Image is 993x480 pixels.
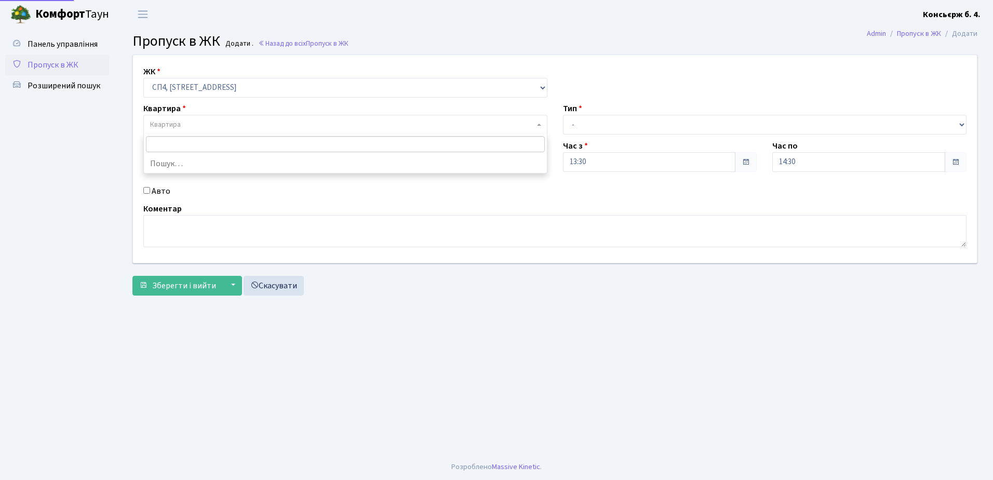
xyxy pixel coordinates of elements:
label: Коментар [143,203,182,215]
span: Панель управління [28,38,98,50]
li: Пошук… [144,154,547,173]
span: Пропуск в ЖК [306,38,348,48]
label: Авто [152,185,170,197]
span: Пропуск в ЖК [132,31,220,51]
span: Пропуск в ЖК [28,59,78,71]
a: Назад до всіхПропуск в ЖК [258,38,348,48]
nav: breadcrumb [851,23,993,45]
label: ЖК [143,65,160,78]
button: Переключити навігацію [130,6,156,23]
a: Панель управління [5,34,109,55]
a: Скасувати [244,276,304,296]
button: Зберегти і вийти [132,276,223,296]
a: Розширений пошук [5,75,109,96]
a: Консьєрж б. 4. [923,8,981,21]
a: Massive Kinetic [492,461,540,472]
b: Комфорт [35,6,85,22]
img: logo.png [10,4,31,25]
a: Пропуск в ЖК [897,28,941,39]
span: Зберегти і вийти [152,280,216,291]
span: Квартира [150,119,181,130]
label: Тип [563,102,582,115]
b: Консьєрж б. 4. [923,9,981,20]
label: Квартира [143,102,186,115]
span: Розширений пошук [28,80,100,91]
a: Пропуск в ЖК [5,55,109,75]
label: Час з [563,140,588,152]
label: Час по [772,140,798,152]
div: Розроблено . [451,461,542,473]
small: Додати . [223,39,253,48]
li: Додати [941,28,977,39]
span: Таун [35,6,109,23]
a: Admin [867,28,886,39]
